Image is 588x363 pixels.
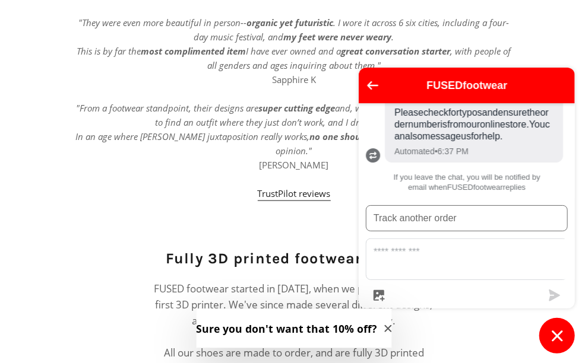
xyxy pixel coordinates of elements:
[141,45,246,57] strong: most complimented item
[150,248,437,269] h2: Fully 3D printed footwear is here.
[309,130,486,142] strong: no one should be afraid to give these a try
[74,15,514,200] p: Sapphire K [PERSON_NAME]
[246,45,342,57] em: I have ever owned and a
[194,17,510,43] em: . I wore it across 6 six cities, including a four-day music festival, and
[284,31,392,43] strong: my feet were never weary
[355,68,578,354] inbox-online-store-chat: Shopify online store chat
[259,102,336,114] strong: super cutting edge
[207,45,511,71] em: , with people of all genders and ages inquiring about them."
[258,187,331,201] a: TrustPilot reviews
[77,102,259,114] em: "From a footwear standpoint, their designs are
[247,17,334,28] strong: organic yet futuristic
[79,17,247,28] em: "They were even more beautiful in person--
[75,102,512,142] em: and, with a little courage, I haven’t been able to find an outfit where they just don’t work, and...
[342,45,451,57] strong: great conversation starter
